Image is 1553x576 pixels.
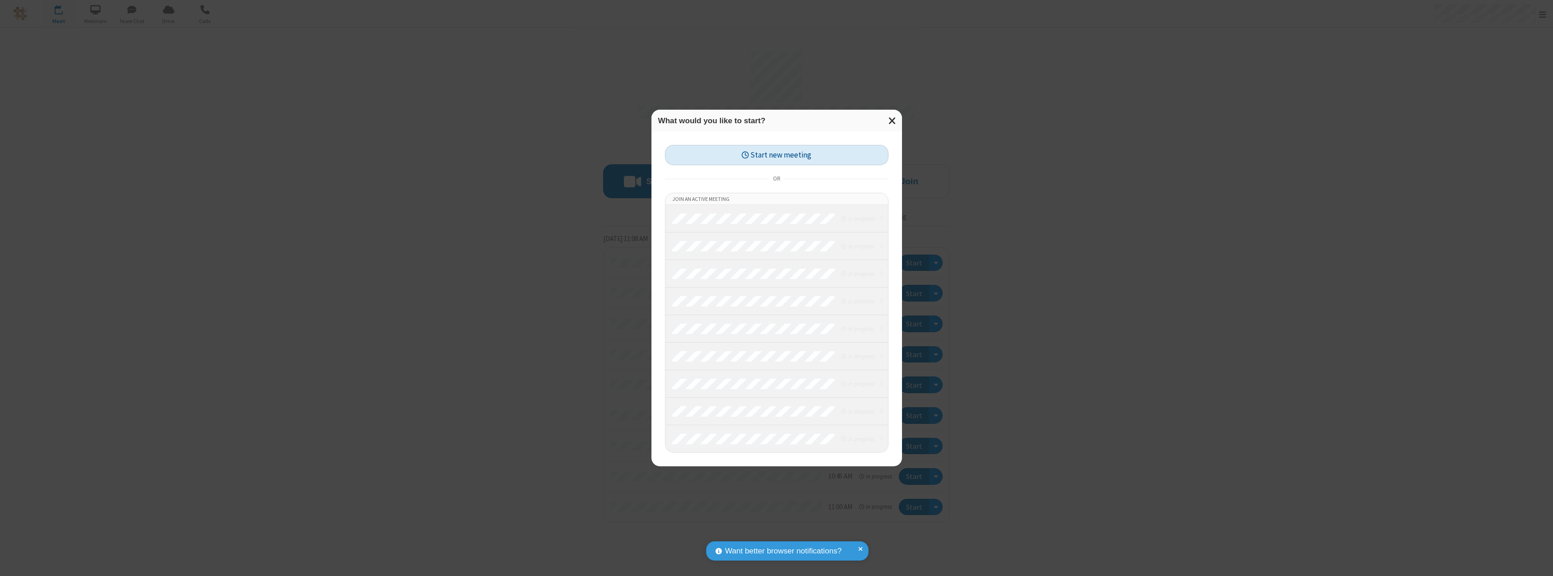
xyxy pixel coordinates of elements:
[883,110,902,132] button: Close modal
[841,214,874,223] em: in progress
[841,352,874,361] em: in progress
[665,145,888,165] button: Start new meeting
[841,380,874,388] em: in progress
[841,297,874,306] em: in progress
[841,407,874,416] em: in progress
[658,116,895,125] h3: What would you like to start?
[725,545,842,557] span: Want better browser notifications?
[841,242,874,251] em: in progress
[841,269,874,278] em: in progress
[841,435,874,443] em: in progress
[841,325,874,333] em: in progress
[665,193,888,205] li: Join an active meeting
[769,173,784,186] span: or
